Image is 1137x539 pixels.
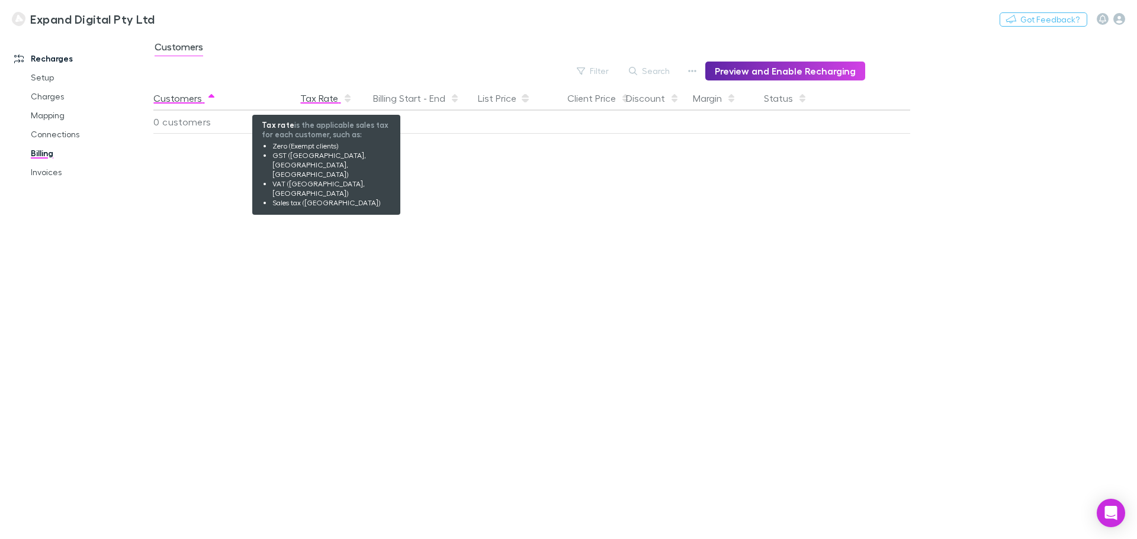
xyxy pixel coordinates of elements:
[19,163,160,182] a: Invoices
[19,68,160,87] a: Setup
[571,64,616,78] button: Filter
[19,87,160,106] a: Charges
[1000,12,1087,27] button: Got Feedback?
[19,144,160,163] a: Billing
[373,86,460,110] button: Billing Start - End
[153,86,216,110] button: Customers
[693,86,736,110] button: Margin
[19,125,160,144] a: Connections
[2,49,160,68] a: Recharges
[155,41,203,56] span: Customers
[478,86,531,110] button: List Price
[300,86,352,110] div: Tax Rate
[12,12,25,26] img: Expand Digital Pty Ltd's Logo
[30,12,155,26] h3: Expand Digital Pty Ltd
[623,64,677,78] button: Search
[5,5,162,33] a: Expand Digital Pty Ltd
[705,62,865,80] button: Preview and Enable Recharging
[626,86,679,110] button: Discount
[153,110,296,134] div: 0 customers
[764,86,807,110] button: Status
[19,106,160,125] a: Mapping
[567,86,630,110] button: Client Price
[1097,499,1125,527] div: Open Intercom Messenger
